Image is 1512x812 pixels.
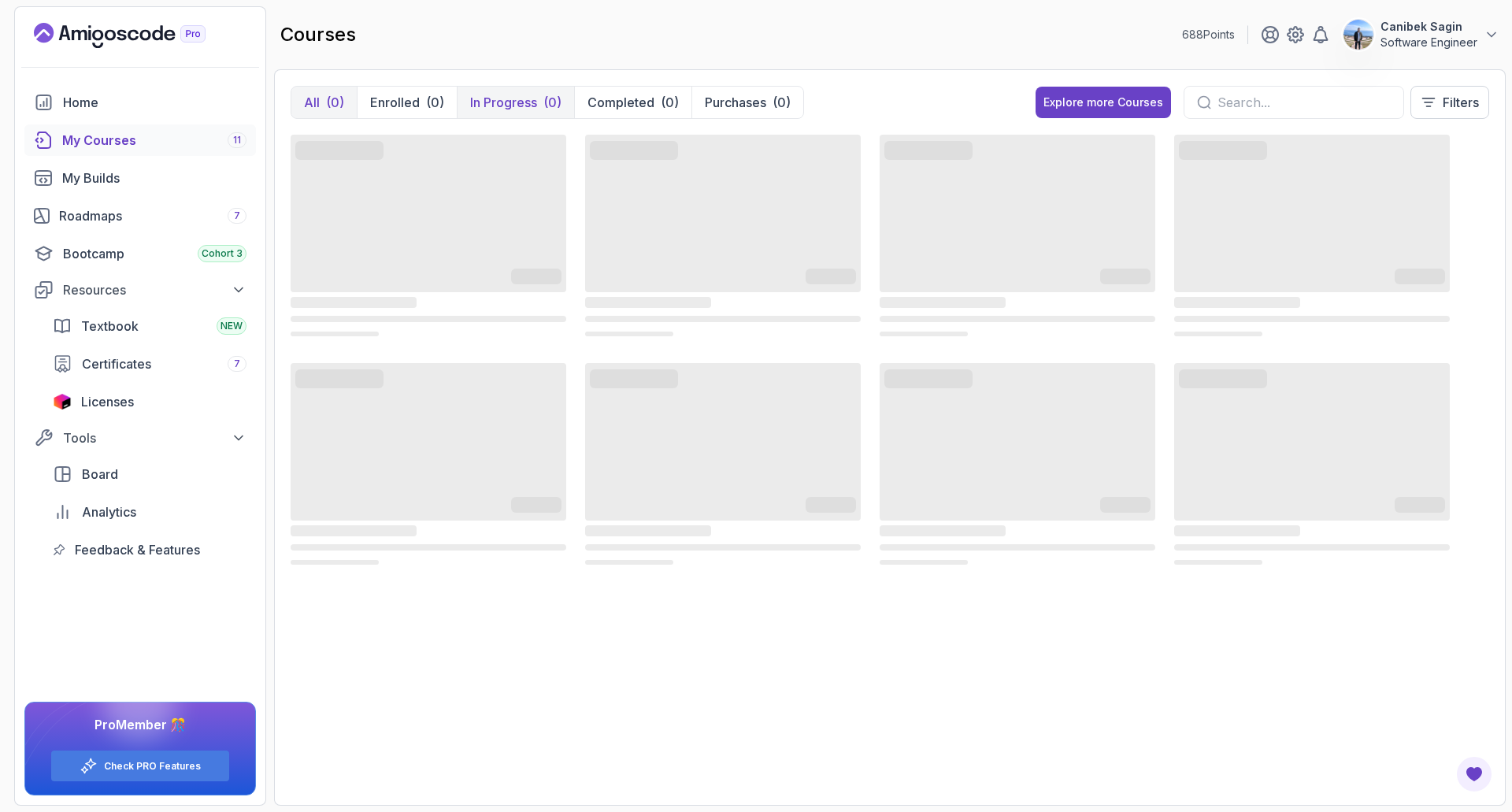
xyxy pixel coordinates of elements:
p: Enrolled [370,93,420,112]
span: ‌ [585,363,861,521]
a: analytics [43,496,256,528]
p: Software Engineer [1380,35,1477,50]
span: ‌ [511,272,561,284]
input: Search... [1217,93,1391,112]
span: ‌ [291,316,566,322]
p: Canibek Sagin [1380,19,1477,35]
button: Tools [24,424,256,452]
div: card loading ui [880,132,1155,341]
a: roadmaps [24,200,256,232]
div: (0) [426,93,444,112]
span: Certificates [82,354,151,373]
span: ‌ [880,560,968,565]
div: My Courses [62,131,246,150]
span: ‌ [1100,272,1151,284]
button: Filters [1410,86,1489,119]
a: home [24,87,256,118]
div: card loading ui [1174,132,1450,341]
span: Board [82,465,118,484]
span: ‌ [806,272,856,284]
span: 7 [234,209,240,222]
span: ‌ [1100,500,1151,513]
a: courses [24,124,256,156]
span: ‌ [585,297,711,308]
span: ‌ [1179,373,1267,385]
span: ‌ [880,544,1155,551]
span: ‌ [884,373,973,385]
span: ‌ [291,297,417,308]
button: Check PRO Features [50,750,230,782]
a: Landing page [34,23,242,48]
span: ‌ [291,135,566,292]
span: ‌ [880,297,1006,308]
span: ‌ [291,332,379,336]
span: ‌ [1179,144,1267,157]
a: feedback [43,534,256,565]
span: ‌ [291,363,566,521]
a: bootcamp [24,238,256,269]
div: (0) [326,93,344,112]
span: ‌ [880,135,1155,292]
span: ‌ [585,525,711,536]
button: Open Feedback Button [1455,755,1493,793]
span: Analytics [82,502,136,521]
span: ‌ [1395,500,1445,513]
div: card loading ui [1174,360,1450,569]
span: ‌ [1174,363,1450,521]
span: ‌ [291,525,417,536]
span: 7 [234,358,240,370]
span: Textbook [81,317,139,336]
span: ‌ [880,363,1155,521]
span: ‌ [585,135,861,292]
button: Enrolled(0) [357,87,457,118]
span: ‌ [884,144,973,157]
p: Completed [587,93,654,112]
span: ‌ [1174,544,1450,551]
span: ‌ [880,316,1155,322]
button: Completed(0) [574,87,691,118]
span: NEW [220,320,243,332]
span: ‌ [806,500,856,513]
p: In Progress [470,93,537,112]
span: ‌ [880,332,968,336]
span: ‌ [291,544,566,551]
span: 11 [233,134,241,146]
button: All(0) [291,87,357,118]
button: Purchases(0) [691,87,803,118]
span: ‌ [585,544,861,551]
span: ‌ [585,560,673,565]
button: Explore more Courses [1036,87,1171,118]
span: ‌ [1174,560,1262,565]
div: Tools [63,428,246,447]
img: user profile image [1343,20,1373,50]
div: My Builds [62,169,246,187]
span: Feedback & Features [75,540,200,559]
span: ‌ [295,144,384,157]
div: (0) [543,93,561,112]
h2: courses [280,22,356,47]
p: Purchases [705,93,766,112]
div: (0) [661,93,679,112]
span: ‌ [1174,525,1300,536]
span: Cohort 3 [202,247,243,260]
span: ‌ [585,316,861,322]
button: user profile imageCanibek SaginSoftware Engineer [1343,19,1499,50]
span: ‌ [295,373,384,385]
span: ‌ [1395,272,1445,284]
button: Resources [24,276,256,304]
p: 688 Points [1182,27,1235,43]
div: Roadmaps [59,206,246,225]
div: card loading ui [291,132,566,341]
a: certificates [43,348,256,380]
p: Filters [1443,93,1479,112]
img: jetbrains icon [53,394,72,410]
div: Resources [63,280,246,299]
a: builds [24,162,256,194]
span: ‌ [880,525,1006,536]
div: card loading ui [291,360,566,569]
span: ‌ [590,144,678,157]
span: ‌ [1174,332,1262,336]
div: Home [63,93,246,112]
a: board [43,458,256,490]
span: ‌ [1174,316,1450,322]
